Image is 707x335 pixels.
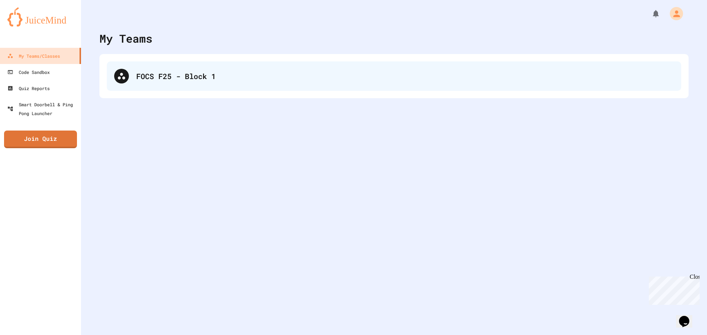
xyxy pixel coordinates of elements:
div: Quiz Reports [7,84,50,93]
iframe: chat widget [646,274,700,305]
div: My Teams [99,30,152,47]
div: Chat with us now!Close [3,3,51,47]
img: logo-orange.svg [7,7,74,26]
iframe: chat widget [676,306,700,328]
div: Smart Doorbell & Ping Pong Launcher [7,100,78,118]
a: Join Quiz [4,131,77,148]
div: FOCS F25 - Block 1 [136,71,674,82]
div: FOCS F25 - Block 1 [107,61,681,91]
div: Code Sandbox [7,68,50,76]
div: My Teams/Classes [7,51,60,60]
div: My Account [662,5,685,22]
div: My Notifications [638,7,662,20]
